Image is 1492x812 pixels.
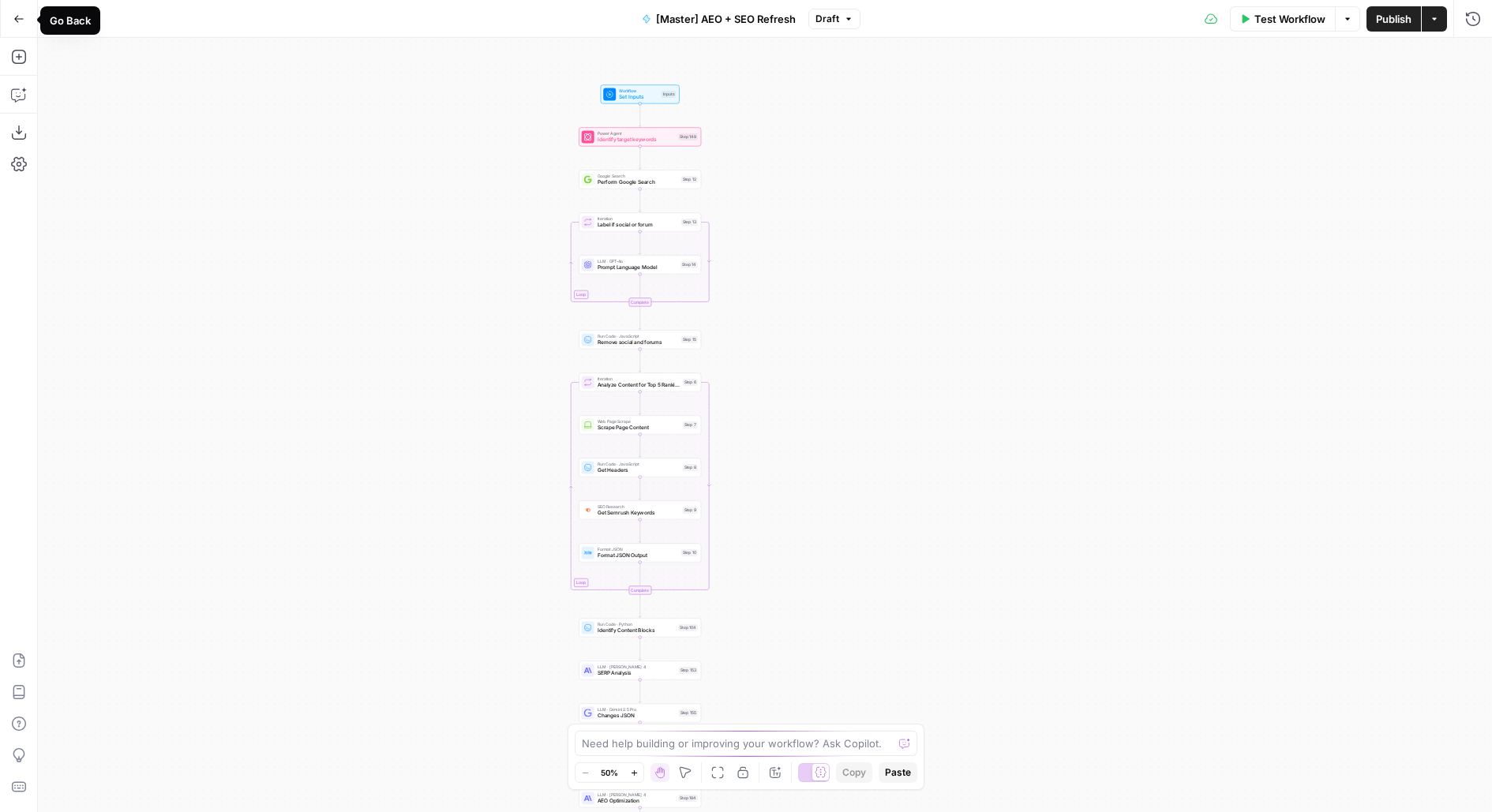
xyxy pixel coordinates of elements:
[681,549,698,556] div: Step 10
[598,339,678,346] span: Remove social and forums
[579,618,701,637] div: Run Code · PythonIdentify Content BlocksStep 104
[598,215,678,222] span: Iteration
[598,791,676,798] span: LLM · [PERSON_NAME] 4
[579,372,701,391] div: LoopIterationAnalyze Content for Top 5 Ranking PagesStep 6
[639,189,641,211] g: Edge from step_12 to step_13
[601,766,618,779] span: 50%
[579,500,701,519] div: SEO ResearchGet Semrush KeywordsStep 9
[619,93,658,101] span: Set Inputs
[683,421,698,428] div: Step 7
[598,264,678,271] span: Prompt Language Model
[598,130,676,137] span: Power Agent
[579,788,701,807] div: LLM · [PERSON_NAME] 4AEO OptimizationStep 184
[662,91,677,98] div: Inputs
[1230,6,1335,32] button: Test Workflow
[598,221,678,229] span: Label if social or forum
[598,797,676,805] span: AEO Optimization
[598,333,678,339] span: Run Code · JavaScript
[639,391,641,414] g: Edge from step_6 to step_7
[639,306,641,329] g: Edge from step_13-iteration-end to step_15
[808,9,860,29] button: Draft
[598,461,680,467] span: Run Code · JavaScript
[815,12,839,26] span: Draft
[598,466,680,474] span: Get Headers
[678,133,698,140] div: Step 148
[639,434,641,457] g: Edge from step_7 to step_8
[683,379,698,386] div: Step 6
[598,376,680,382] span: Iteration
[579,415,701,434] div: Web Page ScrapeScrape Page ContentStep 7
[842,765,866,780] span: Copy
[879,762,917,783] button: Paste
[598,552,678,559] span: Format JSON Output
[579,170,701,189] div: Google SearchPerform Google SearchStep 12
[579,297,701,306] div: Complete
[1366,6,1421,32] button: Publish
[598,712,676,720] span: Changes JSON
[639,349,641,372] g: Edge from step_15 to step_6
[683,464,698,471] div: Step 8
[579,660,701,679] div: LLM · [PERSON_NAME] 4SERP AnalysisStep 153
[681,176,698,183] div: Step 12
[579,543,701,562] div: Format JSONFormat JSON OutputStep 10
[579,84,701,103] div: WorkflowSet InputsInputs
[579,127,701,146] div: Power AgentIdentify target keywordsStep 148
[598,503,680,510] span: SEO Research
[679,709,698,717] div: Step 155
[628,297,651,306] div: Complete
[598,258,678,264] span: LLM · GPT-4o
[579,212,701,231] div: LoopIterationLabel if social or forumStep 13
[598,664,676,670] span: LLM · [PERSON_NAME] 4
[639,146,641,169] g: Edge from step_148 to step_12
[598,669,676,677] span: SERP Analysis
[639,519,641,542] g: Edge from step_9 to step_10
[579,586,701,594] div: Complete
[1254,11,1325,27] span: Test Workflow
[598,173,678,179] span: Google Search
[683,507,698,514] div: Step 9
[584,507,592,514] img: ey5lt04xp3nqzrimtu8q5fsyor3u
[1376,11,1411,27] span: Publish
[598,509,680,517] span: Get Semrush Keywords
[639,231,641,254] g: Edge from step_13 to step_14
[619,88,658,94] span: Workflow
[681,336,698,343] div: Step 15
[836,762,872,783] button: Copy
[579,458,701,477] div: Run Code · JavaScriptGet HeadersStep 8
[628,586,651,594] div: Complete
[598,621,676,627] span: Run Code · Python
[639,679,641,702] g: Edge from step_153 to step_155
[678,795,698,802] div: Step 184
[598,178,678,186] span: Perform Google Search
[598,627,676,634] span: Identify Content Blocks
[680,261,698,268] div: Step 14
[639,477,641,500] g: Edge from step_8 to step_9
[639,103,641,126] g: Edge from start to step_148
[656,11,796,27] span: [Master] AEO + SEO Refresh
[681,219,698,226] div: Step 13
[885,765,911,780] span: Paste
[678,624,698,631] div: Step 104
[679,667,698,674] div: Step 153
[598,424,680,432] span: Scrape Page Content
[639,637,641,660] g: Edge from step_104 to step_153
[579,255,701,274] div: LLM · GPT-4oPrompt Language ModelStep 14
[598,381,680,389] span: Analyze Content for Top 5 Ranking Pages
[579,330,701,349] div: Run Code · JavaScriptRemove social and forumsStep 15
[598,546,678,552] span: Format JSON
[598,418,680,425] span: Web Page Scrape
[579,703,701,722] div: LLM · Gemini 2.5 ProChanges JSONStep 155
[598,136,676,144] span: Identify target keywords
[598,706,676,713] span: LLM · Gemini 2.5 Pro
[50,13,91,28] div: Go Back
[632,6,805,32] button: [Master] AEO + SEO Refresh
[639,594,641,617] g: Edge from step_6-iteration-end to step_104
